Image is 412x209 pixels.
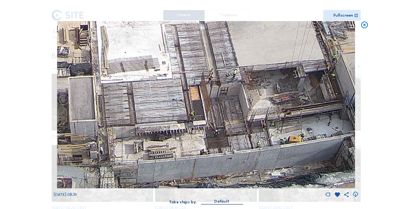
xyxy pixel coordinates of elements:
i: Back [342,94,354,106]
div: Default [201,198,243,204]
div: Take steps by: [169,200,197,204]
img: Image [57,21,355,188]
span: [DATE] 08:35 [54,192,77,197]
div: Default [214,198,229,205]
div: Fullscreen [334,14,353,18]
i: Forward [58,94,70,106]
